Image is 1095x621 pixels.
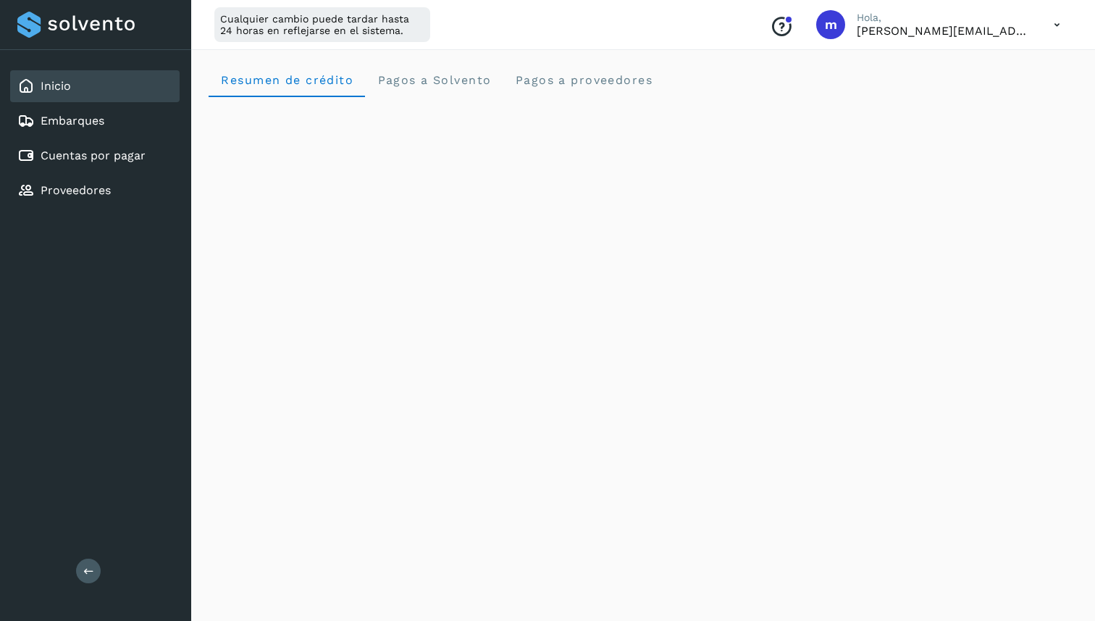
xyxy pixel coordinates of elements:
[214,7,430,42] div: Cualquier cambio puede tardar hasta 24 horas en reflejarse en el sistema.
[377,73,491,87] span: Pagos a Solvento
[220,73,353,87] span: Resumen de crédito
[857,12,1031,24] p: Hola,
[10,140,180,172] div: Cuentas por pagar
[41,149,146,162] a: Cuentas por pagar
[857,24,1031,38] p: manuel+support@solvento.mx
[10,175,180,207] div: Proveedores
[514,73,653,87] span: Pagos a proveedores
[41,183,111,197] a: Proveedores
[10,105,180,137] div: Embarques
[10,70,180,102] div: Inicio
[41,114,104,128] a: Embarques
[41,79,71,93] a: Inicio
